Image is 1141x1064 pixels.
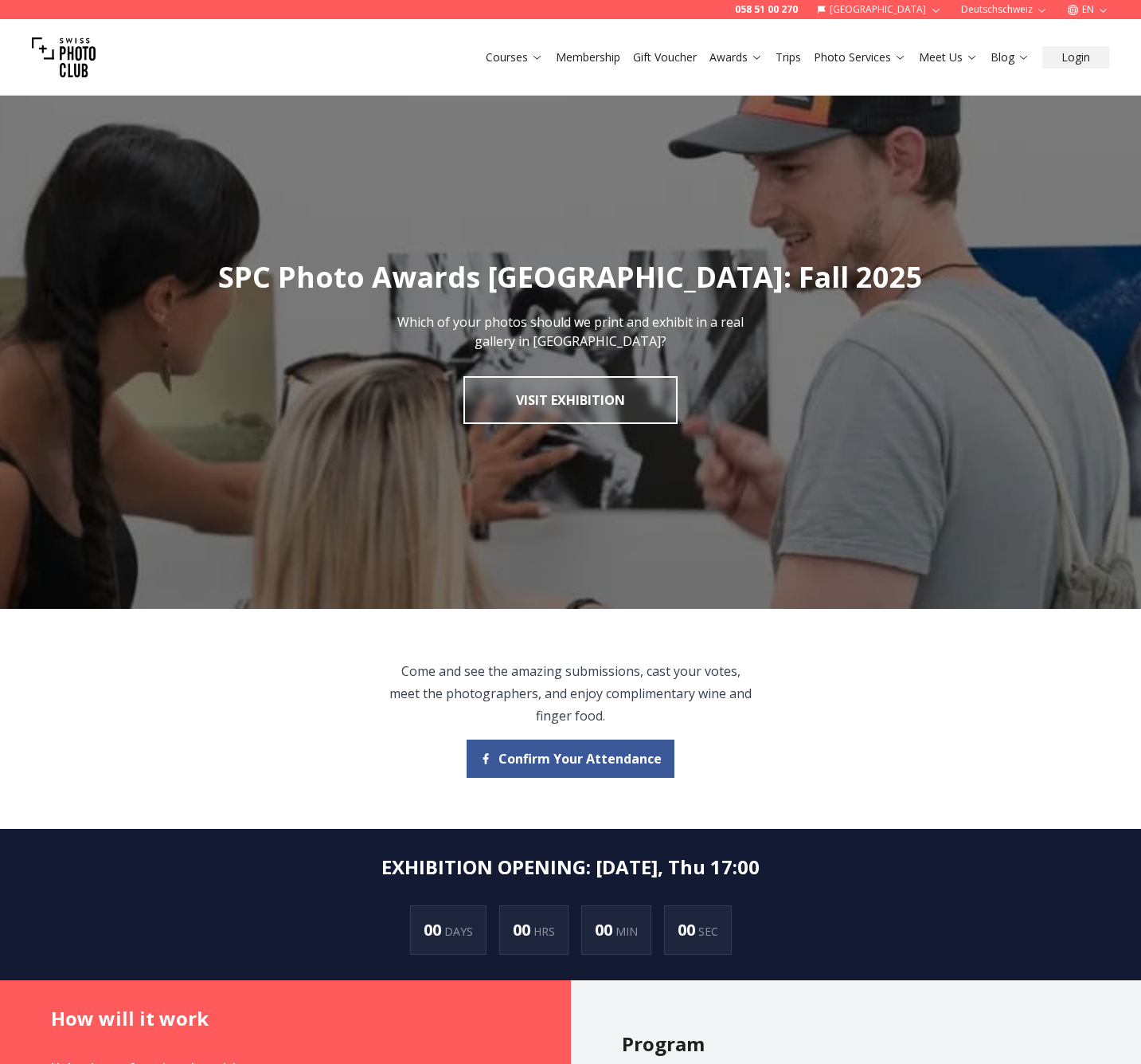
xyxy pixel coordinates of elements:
a: Meet Us [919,49,978,65]
span: SEC [698,924,718,939]
a: Awards [709,49,763,65]
h2: How will it work [51,1006,520,1031]
button: Meet Us [912,46,984,69]
a: Membership [556,49,620,65]
h2: EXHIBITION OPENING : [DATE], Thu 17:00 [381,854,760,880]
span: DAYS [444,924,473,939]
button: Photo Services [807,46,912,69]
button: Membership [549,46,627,69]
span: HRS [533,924,555,939]
span: 00 [424,919,444,940]
button: Awards [703,46,769,69]
button: Courses [479,46,549,69]
span: Confirm Your Attendance [498,749,662,768]
span: 00 [678,919,698,940]
span: MIN [615,924,638,939]
button: Blog [984,46,1036,69]
p: Which of your photos should we print and exhibit in a real gallery in [GEOGRAPHIC_DATA]? [393,312,749,351]
a: Courses [486,49,543,65]
button: Trips [769,46,807,69]
button: Gift Voucher [627,46,703,69]
a: 058 51 00 270 [735,3,798,16]
p: Come and see the amazing submissions, cast your votes, meet the photographers, and enjoy complime... [389,660,752,727]
a: Gift Voucher [633,49,697,65]
button: Login [1042,46,1109,69]
a: Photo Services [814,49,906,65]
a: Visit Exhibition [463,376,678,424]
h2: Program [622,1031,1091,1057]
img: Swiss photo club [32,26,96,89]
button: Confirm Your Attendance [467,740,674,778]
span: 00 [513,919,533,940]
span: 00 [595,919,615,940]
a: Trips [776,49,801,65]
a: Blog [991,49,1030,65]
